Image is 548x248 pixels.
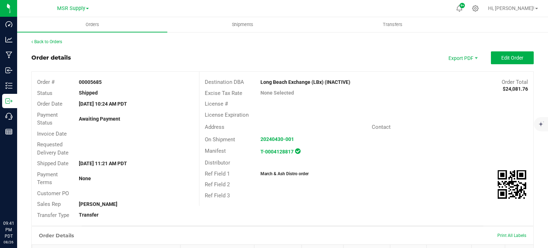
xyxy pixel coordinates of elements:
strong: None [79,176,91,181]
strong: [PERSON_NAME] [79,201,117,207]
div: Manage settings [471,5,480,12]
span: Manifest [205,148,226,154]
strong: [DATE] 11:21 AM PDT [79,161,127,166]
h1: Order Details [39,233,74,238]
span: Transfers [373,21,412,28]
strong: 00005685 [79,79,102,85]
span: Requested Delivery Date [37,141,68,156]
span: In Sync [295,147,300,155]
strong: Long Beach Exchange (LBx) (INACTIVE) [260,79,350,85]
a: Orders [17,17,167,32]
a: T-0004128817 [260,149,294,155]
span: Sales Rep [37,201,61,207]
span: Payment Status [37,112,58,126]
span: Transfer Type [37,212,69,218]
strong: None Selected [260,90,294,96]
qrcode: 00005685 [498,170,526,199]
span: Shipments [222,21,263,28]
span: License Expiration [205,112,249,118]
span: Contact [372,124,391,130]
span: Shipped Date [37,160,68,167]
inline-svg: Inbound [5,67,12,74]
div: Order details [31,54,71,62]
span: 9+ [461,4,464,7]
span: Customer PO [37,190,69,197]
span: Status [37,90,52,96]
span: Order Total [502,79,528,85]
span: Print All Labels [497,233,526,238]
span: License # [205,101,228,107]
span: Edit Order [501,55,523,61]
span: Invoice Date [37,131,67,137]
strong: Awaiting Payment [79,116,120,122]
strong: [DATE] 10:24 AM PDT [79,101,127,107]
span: Hi, [PERSON_NAME]! [488,5,534,11]
strong: March & Ash Distro order [260,171,309,176]
span: Order Date [37,101,62,107]
a: Transfers [318,17,468,32]
a: 20240430-001 [260,136,294,142]
p: 09:41 PM PDT [3,220,14,239]
strong: $24,081.76 [503,86,528,92]
inline-svg: Reports [5,128,12,135]
span: MSR Supply [57,5,85,11]
inline-svg: Dashboard [5,21,12,28]
span: On Shipment [205,136,235,143]
span: Distributor [205,160,230,166]
iframe: Resource center unread badge [21,190,30,198]
strong: Transfer [79,212,98,218]
a: Shipments [167,17,318,32]
inline-svg: Analytics [5,36,12,43]
inline-svg: Call Center [5,113,12,120]
iframe: Resource center [7,191,29,212]
li: Export PDF [441,51,484,64]
img: Scan me! [498,170,526,199]
inline-svg: Inventory [5,82,12,89]
span: Payment Terms [37,171,58,186]
button: Edit Order [491,51,534,64]
a: Back to Orders [31,39,62,44]
span: Excise Tax Rate [205,90,242,96]
span: Destination DBA [205,79,244,85]
span: Address [205,124,224,130]
inline-svg: Manufacturing [5,51,12,59]
p: 08/26 [3,239,14,245]
inline-svg: Outbound [5,97,12,105]
strong: Shipped [79,90,98,96]
span: Ref Field 1 [205,171,230,177]
span: Ref Field 3 [205,192,230,199]
span: Ref Field 2 [205,181,230,188]
span: Order # [37,79,55,85]
span: Orders [76,21,109,28]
